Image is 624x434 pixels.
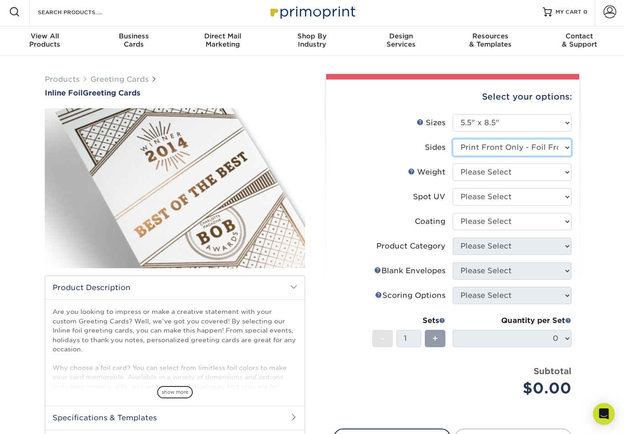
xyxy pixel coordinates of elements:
div: Coating [415,216,445,227]
a: Inline FoilGreeting Cards [45,89,305,97]
div: Blank Envelopes [374,265,445,276]
div: $0.00 [460,377,571,399]
div: Weight [408,167,445,178]
a: Products [45,75,79,84]
a: DesignServices [357,26,446,56]
img: Inline Foil 01 [45,98,305,278]
div: Services [357,32,446,48]
div: Sets [372,315,445,326]
div: Open Intercom Messenger [593,403,615,425]
span: Design [357,32,446,40]
div: Select your options: [333,79,572,114]
div: Marketing [178,32,267,48]
span: 0 [583,9,587,15]
strong: Subtotal [534,366,571,376]
h2: Product Description [45,276,305,299]
a: Resources& Templates [446,26,535,56]
div: Quantity per Set [453,315,571,326]
span: MY CART [555,8,582,16]
div: Scoring Options [375,290,445,301]
iframe: Google Customer Reviews [2,406,78,431]
a: Contact& Support [535,26,624,56]
a: Direct MailMarketing [178,26,267,56]
a: Shop ByIndustry [267,26,356,56]
div: Product Category [376,241,445,252]
img: Primoprint [266,2,358,21]
div: Spot UV [413,191,445,202]
span: Contact [535,32,624,40]
a: BusinessCards [89,26,178,56]
h2: Specifications & Templates [45,406,305,429]
input: SEARCH PRODUCTS..... [37,6,126,17]
div: Sides [425,142,445,153]
div: & Support [535,32,624,48]
a: Greeting Cards [90,75,148,84]
span: Direct Mail [178,32,267,40]
h1: Greeting Cards [45,89,305,97]
div: Cards [89,32,178,48]
span: Business [89,32,178,40]
span: Resources [446,32,535,40]
span: - [381,332,385,345]
div: Industry [267,32,356,48]
div: & Templates [446,32,535,48]
span: + [432,332,438,345]
div: Sizes [417,117,445,128]
span: Shop By [267,32,356,40]
span: show more [157,386,193,398]
span: Inline Foil [45,89,83,97]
